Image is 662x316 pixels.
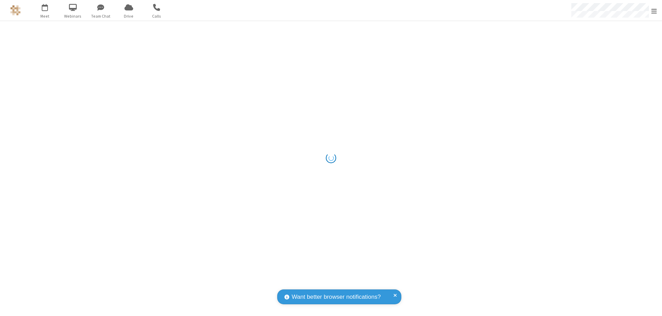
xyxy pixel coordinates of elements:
[32,13,58,19] span: Meet
[60,13,86,19] span: Webinars
[116,13,142,19] span: Drive
[645,298,657,311] iframe: Chat
[144,13,170,19] span: Calls
[88,13,114,19] span: Team Chat
[292,293,381,302] span: Want better browser notifications?
[10,5,21,16] img: QA Selenium DO NOT DELETE OR CHANGE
